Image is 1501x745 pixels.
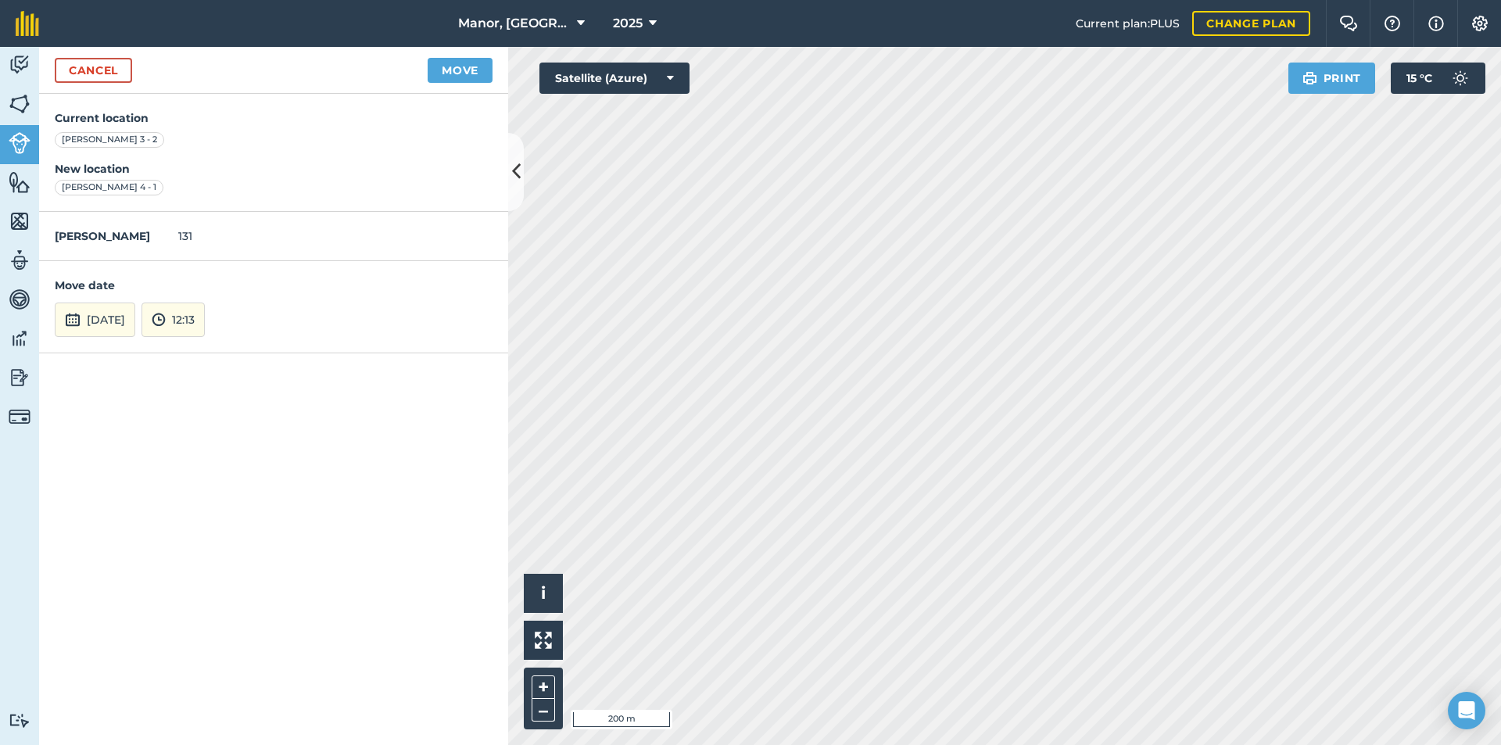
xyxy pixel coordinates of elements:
a: Change plan [1192,11,1310,36]
span: i [541,583,546,603]
img: fieldmargin Logo [16,11,39,36]
img: svg+xml;base64,PHN2ZyB4bWxucz0iaHR0cDovL3d3dy53My5vcmcvMjAwMC9zdmciIHdpZHRoPSI1NiIgaGVpZ2h0PSI2MC... [9,210,30,233]
button: 15 °C [1391,63,1485,94]
span: Current plan : PLUS [1076,15,1180,32]
span: 15 ° C [1406,63,1432,94]
img: svg+xml;base64,PHN2ZyB4bWxucz0iaHR0cDovL3d3dy53My5vcmcvMjAwMC9zdmciIHdpZHRoPSI1NiIgaGVpZ2h0PSI2MC... [9,170,30,194]
button: Move [428,58,493,83]
img: Two speech bubbles overlapping with the left bubble in the forefront [1339,16,1358,31]
button: i [524,574,563,613]
img: Four arrows, one pointing top left, one top right, one bottom right and the last bottom left [535,632,552,649]
img: svg+xml;base64,PD94bWwgdmVyc2lvbj0iMS4wIiBlbmNvZGluZz0idXRmLTgiPz4KPCEtLSBHZW5lcmF0b3I6IEFkb2JlIE... [1445,63,1476,94]
span: 2025 [613,14,643,33]
button: + [532,675,555,699]
strong: [PERSON_NAME] [55,229,150,243]
button: Satellite (Azure) [539,63,690,94]
h4: Current location [55,109,493,127]
img: svg+xml;base64,PD94bWwgdmVyc2lvbj0iMS4wIiBlbmNvZGluZz0idXRmLTgiPz4KPCEtLSBHZW5lcmF0b3I6IEFkb2JlIE... [9,327,30,350]
img: svg+xml;base64,PD94bWwgdmVyc2lvbj0iMS4wIiBlbmNvZGluZz0idXRmLTgiPz4KPCEtLSBHZW5lcmF0b3I6IEFkb2JlIE... [9,406,30,428]
img: svg+xml;base64,PHN2ZyB4bWxucz0iaHR0cDovL3d3dy53My5vcmcvMjAwMC9zdmciIHdpZHRoPSI1NiIgaGVpZ2h0PSI2MC... [9,92,30,116]
img: svg+xml;base64,PD94bWwgdmVyc2lvbj0iMS4wIiBlbmNvZGluZz0idXRmLTgiPz4KPCEtLSBHZW5lcmF0b3I6IEFkb2JlIE... [9,132,30,154]
img: svg+xml;base64,PD94bWwgdmVyc2lvbj0iMS4wIiBlbmNvZGluZz0idXRmLTgiPz4KPCEtLSBHZW5lcmF0b3I6IEFkb2JlIE... [9,366,30,389]
a: Cancel [55,58,132,83]
img: svg+xml;base64,PD94bWwgdmVyc2lvbj0iMS4wIiBlbmNvZGluZz0idXRmLTgiPz4KPCEtLSBHZW5lcmF0b3I6IEFkb2JlIE... [9,249,30,272]
button: 12:13 [142,303,205,337]
button: Print [1288,63,1376,94]
span: Manor, [GEOGRAPHIC_DATA], [GEOGRAPHIC_DATA] [458,14,571,33]
button: – [532,699,555,722]
img: svg+xml;base64,PD94bWwgdmVyc2lvbj0iMS4wIiBlbmNvZGluZz0idXRmLTgiPz4KPCEtLSBHZW5lcmF0b3I6IEFkb2JlIE... [65,310,81,329]
div: 131 [39,212,508,261]
div: Open Intercom Messenger [1448,692,1485,729]
img: A cog icon [1471,16,1489,31]
h4: New location [55,160,493,177]
div: [PERSON_NAME] 4 - 1 [55,180,163,195]
img: A question mark icon [1383,16,1402,31]
h4: Move date [55,277,493,294]
img: svg+xml;base64,PD94bWwgdmVyc2lvbj0iMS4wIiBlbmNvZGluZz0idXRmLTgiPz4KPCEtLSBHZW5lcmF0b3I6IEFkb2JlIE... [152,310,166,329]
img: svg+xml;base64,PD94bWwgdmVyc2lvbj0iMS4wIiBlbmNvZGluZz0idXRmLTgiPz4KPCEtLSBHZW5lcmF0b3I6IEFkb2JlIE... [9,53,30,77]
img: svg+xml;base64,PD94bWwgdmVyc2lvbj0iMS4wIiBlbmNvZGluZz0idXRmLTgiPz4KPCEtLSBHZW5lcmF0b3I6IEFkb2JlIE... [9,713,30,728]
img: svg+xml;base64,PHN2ZyB4bWxucz0iaHR0cDovL3d3dy53My5vcmcvMjAwMC9zdmciIHdpZHRoPSIxNyIgaGVpZ2h0PSIxNy... [1428,14,1444,33]
div: [PERSON_NAME] 3 - 2 [55,132,164,148]
button: [DATE] [55,303,135,337]
img: svg+xml;base64,PHN2ZyB4bWxucz0iaHR0cDovL3d3dy53My5vcmcvMjAwMC9zdmciIHdpZHRoPSIxOSIgaGVpZ2h0PSIyNC... [1302,69,1317,88]
img: svg+xml;base64,PD94bWwgdmVyc2lvbj0iMS4wIiBlbmNvZGluZz0idXRmLTgiPz4KPCEtLSBHZW5lcmF0b3I6IEFkb2JlIE... [9,288,30,311]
